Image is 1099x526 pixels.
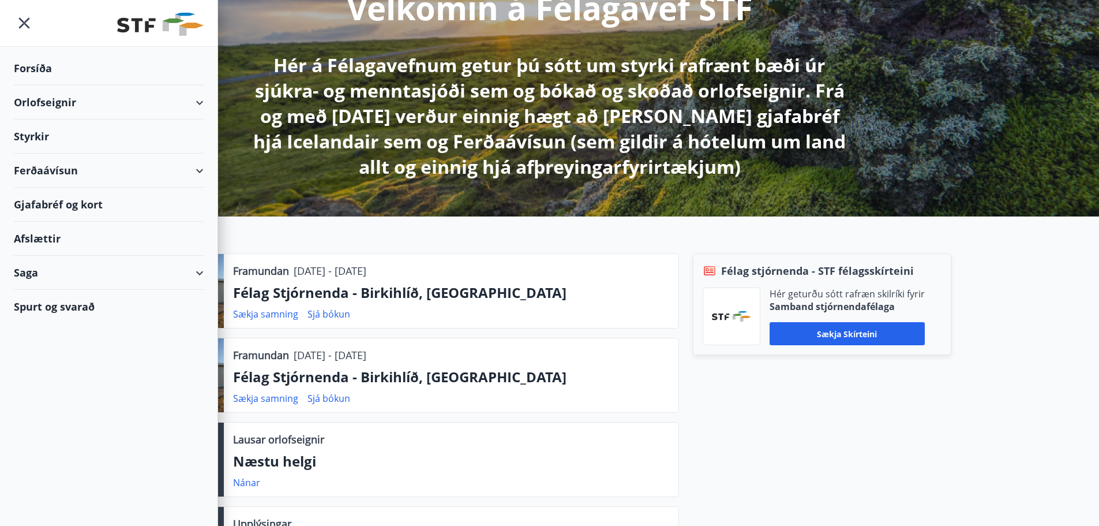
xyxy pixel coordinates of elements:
p: [DATE] - [DATE] [294,263,366,278]
p: Félag Stjórnenda - Birkihlíð, [GEOGRAPHIC_DATA] [233,283,669,303]
img: vjCaq2fThgY3EUYqSgpjEiBg6WP39ov69hlhuPVN.png [712,311,751,322]
div: Forsíða [14,51,204,85]
p: Framundan [233,263,289,278]
div: Styrkir [14,120,204,154]
div: Ferðaávísun [14,154,204,188]
a: Sækja samning [233,308,298,320]
p: [DATE] - [DATE] [294,348,366,363]
span: Félag stjórnenda - STF félagsskírteini [721,263,914,278]
div: Gjafabréf og kort [14,188,204,222]
a: Sækja samning [233,392,298,405]
div: Orlofseignir [14,85,204,120]
div: Spurt og svarað [14,290,204,323]
p: Framundan [233,348,289,363]
img: union_logo [117,13,204,36]
p: Hér á Félagavefnum getur þú sótt um styrki rafrænt bæði úr sjúkra- og menntasjóði sem og bókað og... [245,53,854,180]
a: Nánar [233,476,260,489]
a: Sjá bókun [307,392,350,405]
p: Hér geturðu sótt rafræn skilríki fyrir [770,288,925,300]
div: Saga [14,256,204,290]
a: Sjá bókun [307,308,350,320]
p: Samband stjórnendafélaga [770,300,925,313]
button: Sækja skírteini [770,322,925,345]
button: menu [14,13,35,33]
p: Lausar orlofseignir [233,432,324,447]
p: Næstu helgi [233,452,669,471]
p: Félag Stjórnenda - Birkihlíð, [GEOGRAPHIC_DATA] [233,367,669,387]
div: Afslættir [14,222,204,256]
